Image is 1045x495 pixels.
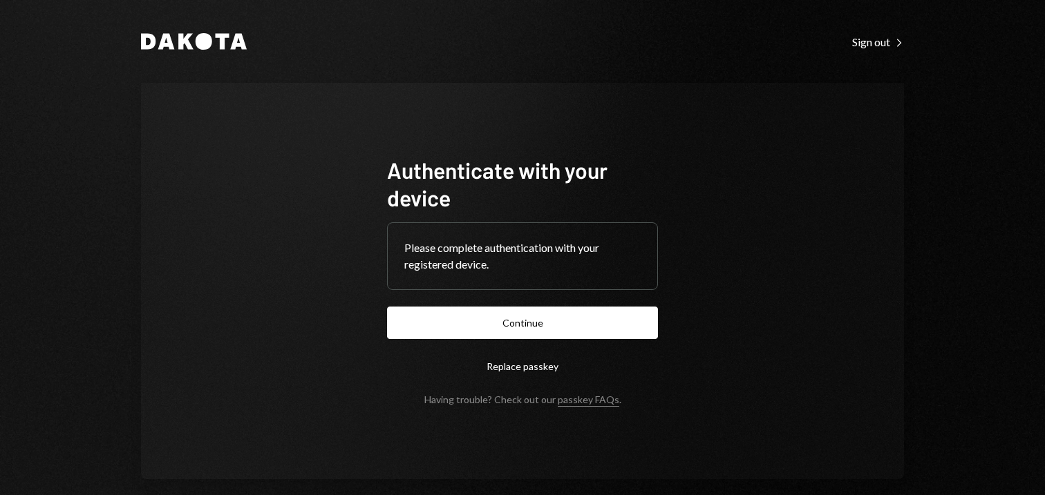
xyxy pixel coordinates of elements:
div: Having trouble? Check out our . [424,394,621,405]
h1: Authenticate with your device [387,156,658,211]
button: Continue [387,307,658,339]
a: passkey FAQs [558,394,619,407]
a: Sign out [852,34,904,49]
div: Sign out [852,35,904,49]
div: Please complete authentication with your registered device. [404,240,641,273]
button: Replace passkey [387,350,658,382]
